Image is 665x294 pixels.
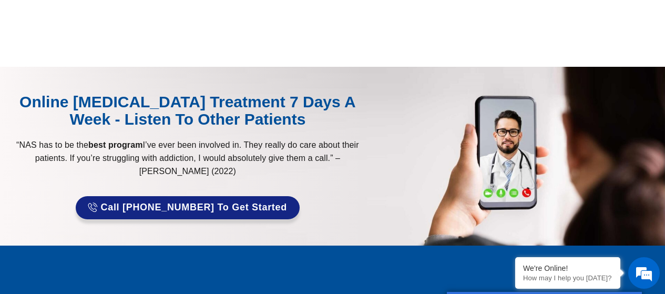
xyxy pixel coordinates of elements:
[523,274,612,282] p: How may I help you today?
[70,55,192,69] div: Chat with us now
[5,188,200,225] textarea: Type your message and hit 'Enter'
[12,54,27,70] div: Navigation go back
[172,5,198,31] div: Minimize live chat window
[76,196,300,219] a: Call [PHONE_NUMBER] to Get Started
[61,83,145,189] span: We're online!
[88,140,142,149] strong: best program
[523,264,612,272] div: We're Online!
[100,202,287,213] span: Call [PHONE_NUMBER] to Get Started
[11,93,365,128] div: Online [MEDICAL_DATA] Treatment 7 Days A Week - Listen to Other Patients
[11,138,365,178] p: “NAS has to be the I’ve ever been involved in. They really do care about their patients. If you’r...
